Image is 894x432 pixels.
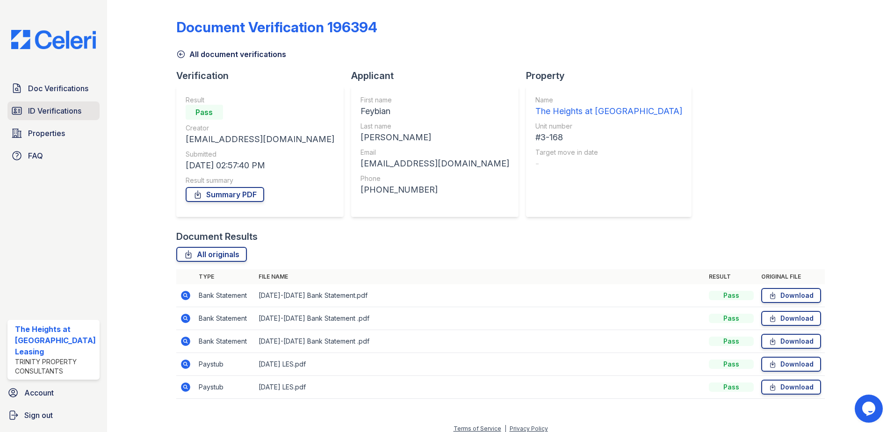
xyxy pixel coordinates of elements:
[7,146,100,165] a: FAQ
[505,425,506,432] div: |
[535,95,682,118] a: Name The Heights at [GEOGRAPHIC_DATA]
[526,69,699,82] div: Property
[510,425,548,432] a: Privacy Policy
[195,284,255,307] td: Bank Statement
[24,387,54,398] span: Account
[186,133,334,146] div: [EMAIL_ADDRESS][DOMAIN_NAME]
[761,334,821,349] a: Download
[176,19,377,36] div: Document Verification 196394
[195,376,255,399] td: Paystub
[709,314,754,323] div: Pass
[709,291,754,300] div: Pass
[24,410,53,421] span: Sign out
[255,353,706,376] td: [DATE] LES.pdf
[360,174,509,183] div: Phone
[535,157,682,170] div: -
[255,330,706,353] td: [DATE]-[DATE] Bank Statement .pdf
[186,95,334,105] div: Result
[186,150,334,159] div: Submitted
[360,131,509,144] div: [PERSON_NAME]
[28,128,65,139] span: Properties
[4,383,103,402] a: Account
[15,357,96,376] div: Trinity Property Consultants
[709,382,754,392] div: Pass
[176,230,258,243] div: Document Results
[757,269,825,284] th: Original file
[351,69,526,82] div: Applicant
[535,122,682,131] div: Unit number
[535,95,682,105] div: Name
[195,307,255,330] td: Bank Statement
[186,123,334,133] div: Creator
[255,269,706,284] th: File name
[4,406,103,425] a: Sign out
[709,337,754,346] div: Pass
[255,376,706,399] td: [DATE] LES.pdf
[535,105,682,118] div: The Heights at [GEOGRAPHIC_DATA]
[761,288,821,303] a: Download
[28,105,81,116] span: ID Verifications
[176,247,247,262] a: All originals
[28,83,88,94] span: Doc Verifications
[360,95,509,105] div: First name
[28,150,43,161] span: FAQ
[186,187,264,202] a: Summary PDF
[4,30,103,49] img: CE_Logo_Blue-a8612792a0a2168367f1c8372b55b34899dd931a85d93a1a3d3e32e68fde9ad4.png
[7,79,100,98] a: Doc Verifications
[454,425,501,432] a: Terms of Service
[360,105,509,118] div: Feybian
[761,357,821,372] a: Download
[535,148,682,157] div: Target move in date
[195,353,255,376] td: Paystub
[360,122,509,131] div: Last name
[186,176,334,185] div: Result summary
[761,380,821,395] a: Download
[186,159,334,172] div: [DATE] 02:57:40 PM
[255,307,706,330] td: [DATE]-[DATE] Bank Statement .pdf
[360,183,509,196] div: [PHONE_NUMBER]
[535,131,682,144] div: #3-168
[195,269,255,284] th: Type
[705,269,757,284] th: Result
[761,311,821,326] a: Download
[176,49,286,60] a: All document verifications
[255,284,706,307] td: [DATE]-[DATE] Bank Statement.pdf
[15,324,96,357] div: The Heights at [GEOGRAPHIC_DATA] Leasing
[186,105,223,120] div: Pass
[855,395,885,423] iframe: chat widget
[176,69,351,82] div: Verification
[195,330,255,353] td: Bank Statement
[7,124,100,143] a: Properties
[360,157,509,170] div: [EMAIL_ADDRESS][DOMAIN_NAME]
[709,360,754,369] div: Pass
[7,101,100,120] a: ID Verifications
[360,148,509,157] div: Email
